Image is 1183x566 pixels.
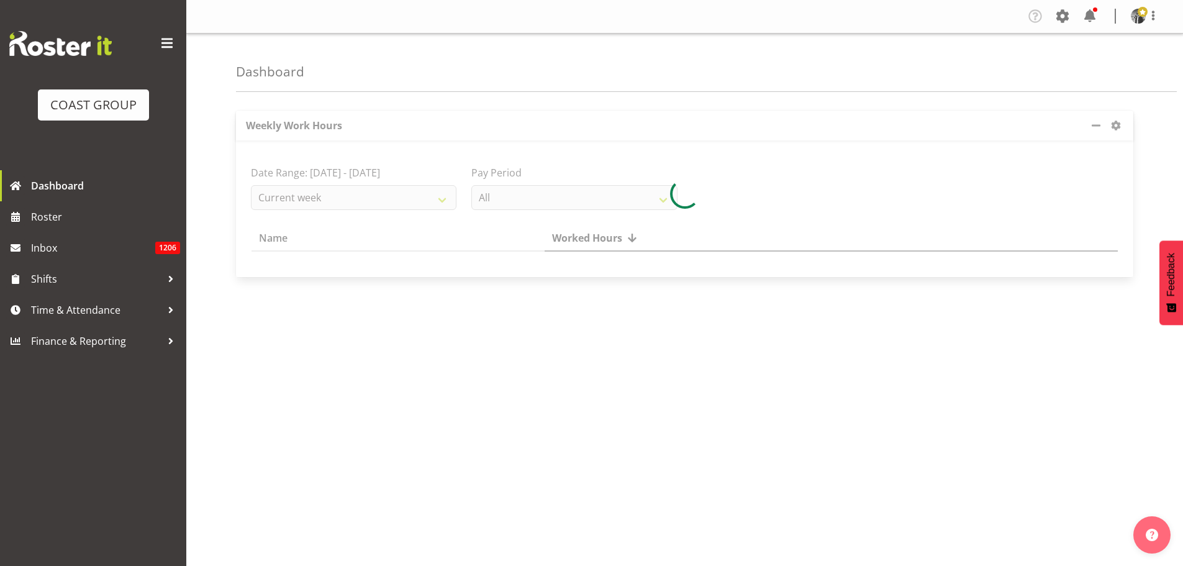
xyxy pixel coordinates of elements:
img: help-xxl-2.png [1146,529,1158,541]
img: Rosterit website logo [9,31,112,56]
span: Time & Attendance [31,301,161,319]
span: Feedback [1166,253,1177,296]
h4: Dashboard [236,65,304,79]
img: stefaan-simons7cdb5eda7cf2d86be9a9309e83275074.png [1131,9,1146,24]
span: Finance & Reporting [31,332,161,350]
button: Feedback - Show survey [1159,240,1183,325]
span: Shifts [31,270,161,288]
div: COAST GROUP [50,96,137,114]
span: Roster [31,208,180,226]
span: Inbox [31,239,155,257]
span: Dashboard [31,176,180,195]
span: 1206 [155,242,180,254]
